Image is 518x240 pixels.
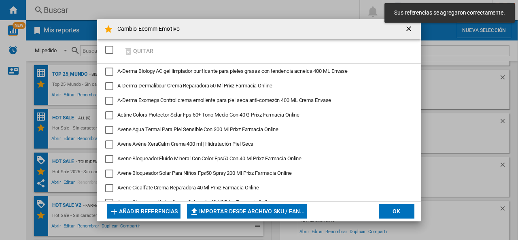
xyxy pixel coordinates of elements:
md-checkbox: Avene Bloqueador Solar Para Niños Fps50 Spray 200 Ml Prixz Farmacia Online [105,170,406,178]
span: Sus referencias se agregaron correctamente. [392,9,507,17]
span: Avene Cleanance Hydra Crema Calmante 40 Ml Prixz Farmacia Online [117,199,273,205]
button: Importar desde archivo SKU / EAN... [187,204,308,219]
button: OK [379,204,414,219]
md-checkbox: SELECTIONS.EDITION_POPUP.SELECT_DESELECT [105,43,117,57]
span: Avene Cicalfate Crema Reparadora 40 Ml Prixz Farmacia Online [117,185,259,191]
button: Añadir referencias [107,204,180,219]
span: Avene Avène XeraCalm Crema 400 ml | Hidratación Piel Seca [117,141,253,147]
h4: Cambio Ecomm Emotivo [113,25,180,33]
md-checkbox: Avene Cicalfate Crema Reparadora 40 Ml Prixz Farmacia Online [105,184,406,192]
md-checkbox: Avene Agua Termal Para Piel Sensible Con 300 Ml Prixz Farmacia Online [105,126,406,134]
md-checkbox: Actine Colors Protector Solar Fps 50+ Tono Medio Con 40 G Prixz Farmacia Online [105,111,406,119]
span: Avene Bloqueador Solar Para Niños Fps50 Spray 200 Ml Prixz Farmacia Online [117,170,292,176]
span: A-Derma Exomega Control crema emoliente para piel seca anti-comezón 400 ML Crema Envase [117,97,331,103]
md-checkbox: A-Derma Dermalibour Crema Reparadora 50 Ml Prixz Farmacia Online [105,82,406,90]
md-checkbox: Avene Avène XeraCalm Crema 400 ml | Hidratación Piel Seca [105,140,406,149]
button: getI18NText('BUTTONS.CLOSE_DIALOG') [401,21,418,37]
span: A-Derma Biology AC gel limpiador purificante para pieles grasas con tendencia acneica 400 ML Envase [117,68,348,74]
md-checkbox: Avene Cleanance Hydra Crema Calmante 40 Ml Prixz Farmacia Online [105,199,406,207]
span: A-Derma Dermalibour Crema Reparadora 50 Ml Prixz Farmacia Online [117,83,272,89]
span: Actine Colors Protector Solar Fps 50+ Tono Medio Con 40 G Prixz Farmacia Online [117,112,299,118]
button: Quitar [121,42,156,61]
md-checkbox: Avene Bloqueador Fluido Mineral Con Color Fps50 Con 40 Ml Prixz Farmacia Online [105,155,406,163]
ng-md-icon: getI18NText('BUTTONS.CLOSE_DIALOG') [405,25,414,34]
span: Avene Bloqueador Fluido Mineral Con Color Fps50 Con 40 Ml Prixz Farmacia Online [117,155,301,161]
md-checkbox: A-Derma Biology AC gel limpiador purificante para pieles grasas con tendencia acneica 400 ML Envase [105,68,406,76]
md-checkbox: A-Derma Exomega Control crema emoliente para piel seca anti-comezón 400 ML Crema Envase [105,97,406,105]
span: Avene Agua Termal Para Piel Sensible Con 300 Ml Prixz Farmacia Online [117,126,278,132]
